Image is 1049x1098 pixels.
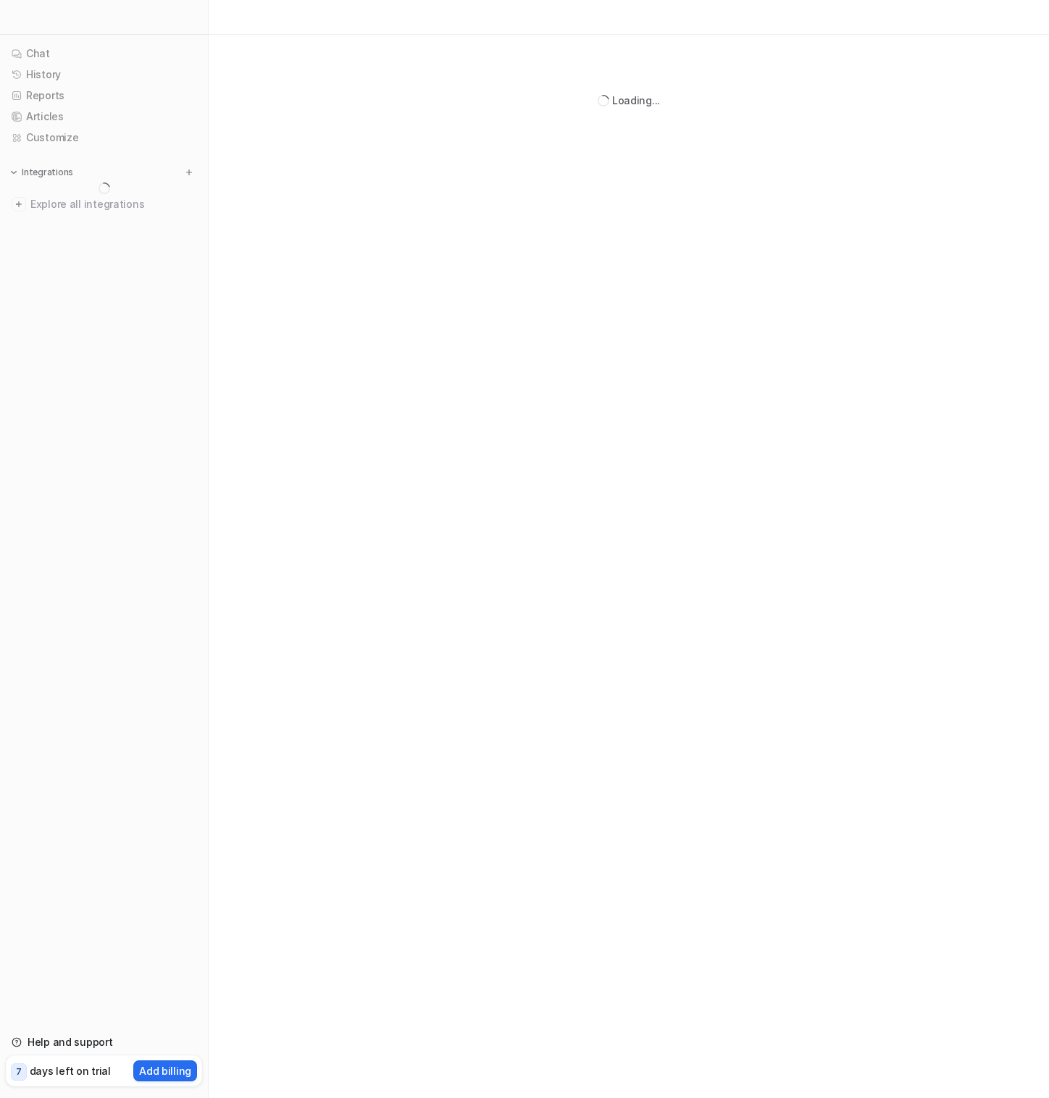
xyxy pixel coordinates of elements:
a: History [6,64,202,85]
a: Explore all integrations [6,194,202,214]
a: Customize [6,127,202,148]
img: menu_add.svg [184,167,194,177]
a: Reports [6,85,202,106]
a: Help and support [6,1032,202,1052]
p: Add billing [139,1063,191,1078]
p: Integrations [22,167,73,178]
span: Explore all integrations [30,193,196,216]
div: Loading... [612,93,660,108]
a: Chat [6,43,202,64]
a: Articles [6,106,202,127]
button: Add billing [133,1060,197,1081]
img: expand menu [9,167,19,177]
p: days left on trial [30,1063,111,1078]
p: 7 [16,1065,22,1078]
button: Integrations [6,165,78,180]
img: explore all integrations [12,197,26,211]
